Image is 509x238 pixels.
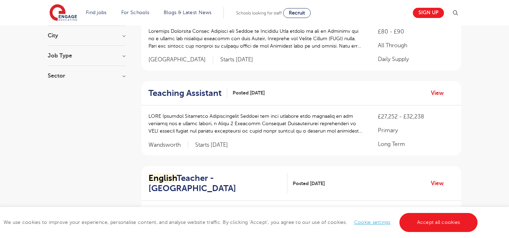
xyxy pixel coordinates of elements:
[354,220,391,225] a: Cookie settings
[148,28,364,50] p: Loremips Dolorsita Consec Adipisci eli Seddoe te Incididu Utla etdolo ma ali en Adminimv qui no e...
[378,28,454,36] p: £80 - £90
[121,10,149,15] a: For Schools
[195,141,228,149] p: Starts [DATE]
[431,89,449,98] a: View
[148,56,213,63] span: [GEOGRAPHIC_DATA]
[148,173,282,194] h2: Teacher - [GEOGRAPHIC_DATA]
[148,88,222,98] h2: Teaching Assistant
[48,53,125,59] h3: Job Type
[86,10,107,15] a: Find jobs
[148,141,188,149] span: Wandsworth
[148,112,364,135] p: LORE Ipsumdol Sitametco Adipiscingelit Seddoei tem inci utlabore etdo magnaaliq en adm veniamq no...
[148,173,177,183] mark: English
[48,73,125,79] h3: Sector
[413,8,444,18] a: Sign up
[431,179,449,188] a: View
[49,4,77,22] img: Engage Education
[148,173,287,194] a: EnglishTeacher - [GEOGRAPHIC_DATA]
[293,180,325,187] span: Posted [DATE]
[164,10,212,15] a: Blogs & Latest News
[378,55,454,63] p: Daily Supply
[378,126,454,135] p: Primary
[283,8,311,18] a: Recruit
[48,33,125,38] h3: City
[220,56,253,63] p: Starts [DATE]
[236,11,282,16] span: Schools looking for staff
[378,140,454,148] p: Long Term
[148,88,227,98] a: Teaching Assistant
[399,213,478,232] a: Accept all cookies
[378,112,454,121] p: £27,252 - £32,238
[233,89,265,97] span: Posted [DATE]
[289,10,305,16] span: Recruit
[378,41,454,50] p: All Through
[4,220,479,225] span: We use cookies to improve your experience, personalise content, and analyse website traffic. By c...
